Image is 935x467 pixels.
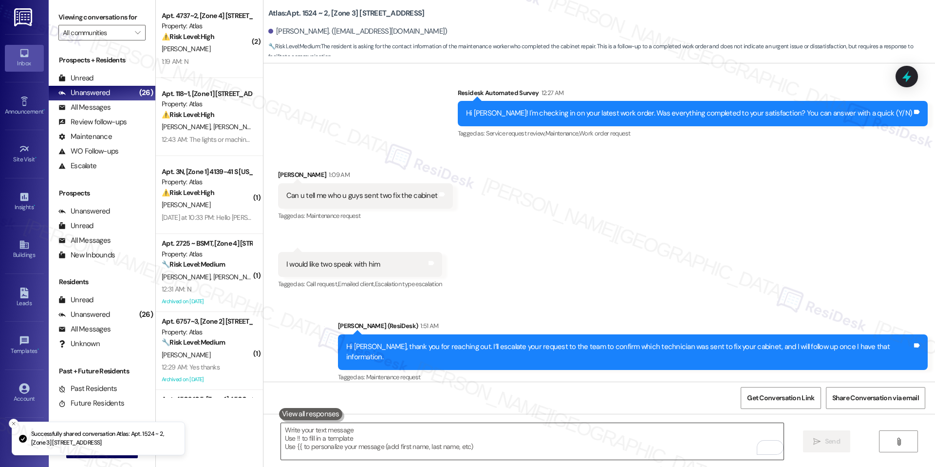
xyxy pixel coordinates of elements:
input: All communities [63,25,130,40]
strong: 🔧 Risk Level: Medium [162,260,225,269]
div: Apt. 4737~2, [Zone 4] [STREET_ADDRESS] [162,11,252,21]
div: Property: Atlas [162,327,252,337]
div: Apt. 4502 105, [Zone 1] 4500-4506 [GEOGRAPHIC_DATA] [162,394,252,405]
span: • [37,346,39,353]
span: Service request review , [486,129,545,137]
span: • [43,107,45,114]
span: • [34,202,35,209]
div: Hi [PERSON_NAME]! I'm checking in on your latest work order. Was everything completed to your sat... [466,108,912,118]
div: Archived on [DATE] [161,295,253,308]
div: All Messages [58,235,111,246]
span: Work order request [579,129,630,137]
div: Prospects [49,188,155,198]
div: Apt. 6757~3, [Zone 2] [STREET_ADDRESS][PERSON_NAME] [162,316,252,327]
div: Unknown [58,339,100,349]
a: Site Visit • [5,141,44,167]
div: Residesk Automated Survey [458,88,928,101]
div: I would like two speak with him [286,259,380,270]
div: Hi [PERSON_NAME], thank you for reaching out. I’ll escalate your request to the team to confirm w... [346,342,912,363]
strong: ⚠️ Risk Level: High [162,188,214,197]
a: Account [5,380,44,407]
div: Unread [58,73,93,83]
div: [DATE] at 10:33 PM: Hello [PERSON_NAME] can someone tell me what going on with the fridge because... [162,213,516,222]
div: 1:51 AM [418,321,438,331]
div: (26) [137,85,155,100]
div: Unanswered [58,88,110,98]
span: [PERSON_NAME] [162,350,210,359]
div: 1:09 AM [326,170,349,180]
div: Property: Atlas [162,21,252,31]
strong: 🔧 Risk Level: Medium [162,338,225,347]
a: Leads [5,285,44,311]
div: [PERSON_NAME] (ResiDesk) [338,321,928,334]
div: Property: Atlas [162,177,252,187]
a: Insights • [5,189,44,215]
span: Maintenance request [306,212,361,220]
div: All Messages [58,324,111,334]
span: [PERSON_NAME] [162,272,213,281]
div: 12:31 AM: N [162,285,191,293]
span: [PERSON_NAME] [162,200,210,209]
div: Future Residents [58,398,124,409]
span: [PERSON_NAME] [213,272,262,281]
span: : The resident is asking for the contact information of the maintenance worker who completed the ... [268,41,935,62]
div: Residents [49,277,155,287]
img: ResiDesk Logo [14,8,34,26]
strong: ⚠️ Risk Level: High [162,32,214,41]
div: Unanswered [58,310,110,320]
button: Get Conversation Link [741,387,821,409]
div: Property: Atlas [162,99,252,109]
span: • [35,155,37,161]
div: Apt. 118~1, [Zone 1] [STREET_ADDRESS][US_STATE] [162,89,252,99]
span: Escalation type escalation [375,280,442,288]
div: (26) [137,307,155,322]
div: Tagged as: [458,126,928,140]
a: Buildings [5,236,44,263]
div: Maintenance [58,132,112,142]
div: [PERSON_NAME] [278,170,453,183]
div: New Inbounds [58,250,115,260]
div: Can u tell me who u guys sent two fix the cabinet [286,191,437,201]
div: Review follow-ups [58,117,127,127]
div: Past + Future Residents [49,366,155,376]
span: Maintenance , [545,129,579,137]
div: 12:27 AM [539,88,564,98]
a: Inbox [5,45,44,71]
p: Successfully shared conversation Atlas: Apt. 1524 ~ 2, [Zone 3] [STREET_ADDRESS] [31,430,177,447]
div: All Messages [58,102,111,113]
div: Prospects + Residents [49,55,155,65]
div: Escalate [58,161,96,171]
label: Viewing conversations for [58,10,146,25]
span: [PERSON_NAME] [213,122,262,131]
div: Archived on [DATE] [161,373,253,386]
span: Call request , [306,280,338,288]
i:  [813,438,821,446]
div: 1:19 AM: N [162,57,188,66]
div: Property: Atlas [162,249,252,259]
span: Get Conversation Link [747,393,814,403]
i:  [895,438,902,446]
span: [PERSON_NAME] [162,44,210,53]
textarea: To enrich screen reader interactions, please activate Accessibility in Grammarly extension settings [281,423,784,460]
button: Share Conversation via email [826,387,925,409]
div: Tagged as: [338,370,928,384]
div: Tagged as: [278,209,453,223]
button: Send [803,430,850,452]
div: Unread [58,221,93,231]
strong: 🔧 Risk Level: Medium [268,42,320,50]
a: Support [5,428,44,454]
span: Share Conversation via email [832,393,919,403]
span: Send [825,436,840,447]
div: [PERSON_NAME]. ([EMAIL_ADDRESS][DOMAIN_NAME]) [268,26,448,37]
a: Templates • [5,332,44,359]
button: Close toast [9,419,19,428]
span: Maintenance request [366,373,421,381]
div: Unread [58,295,93,305]
strong: ⚠️ Risk Level: High [162,110,214,119]
div: Unanswered [58,206,110,216]
div: WO Follow-ups [58,146,118,156]
i:  [135,29,140,37]
div: Tagged as: [278,277,442,291]
span: Emailed client , [338,280,374,288]
div: Apt. 2725 ~ BSMT, [Zone 4] [STREET_ADDRESS] [162,238,252,249]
